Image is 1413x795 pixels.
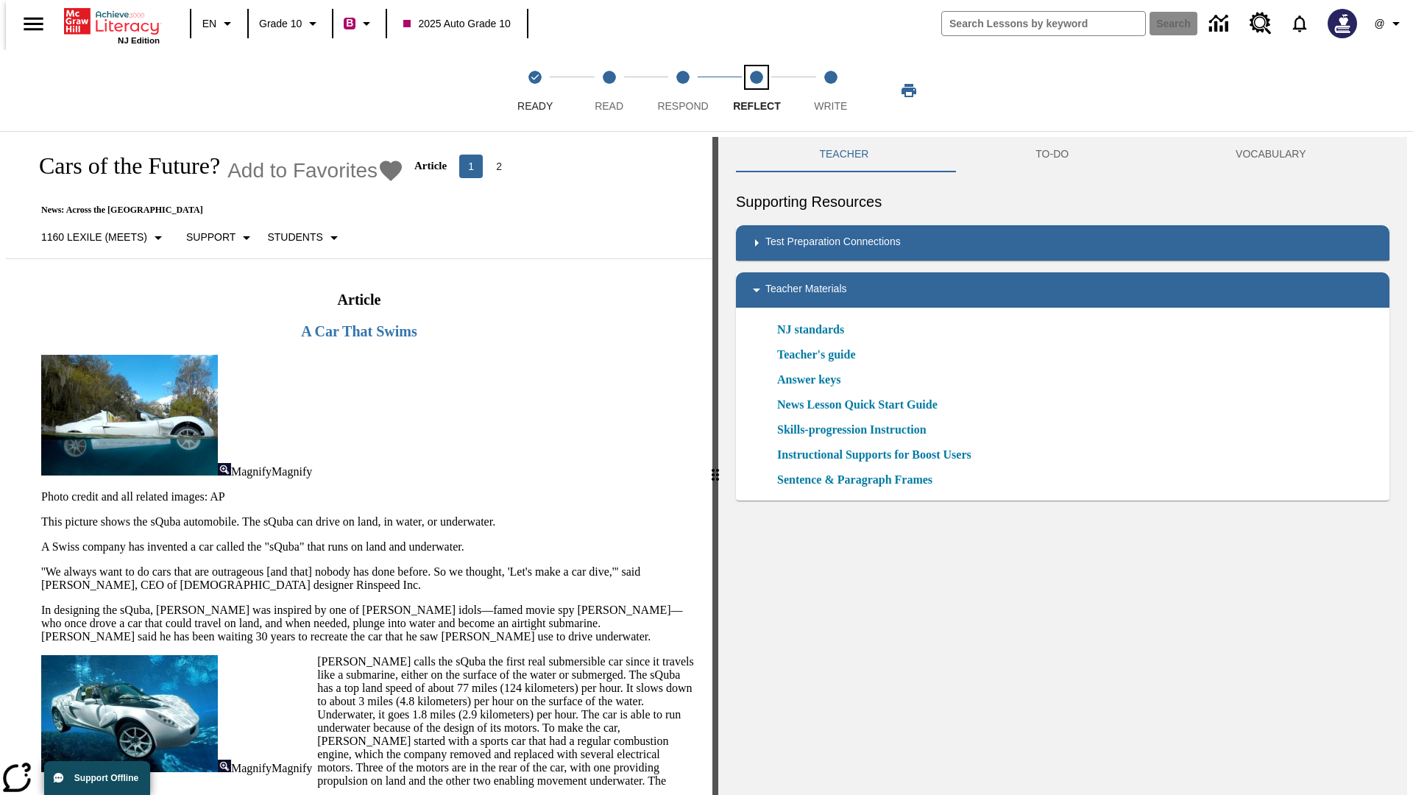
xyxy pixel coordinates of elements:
p: News: Across the [GEOGRAPHIC_DATA] [24,205,513,216]
div: reading [6,137,712,788]
a: Notifications [1281,4,1319,43]
button: Read step 2 of 5 [566,50,651,131]
p: Teacher Materials [765,281,847,299]
p: ''We always want to do cars that are outrageous [and that] nobody has done before. So we thought,... [41,565,695,592]
p: This picture shows the sQuba automobile. The sQuba can drive on land, in water, or underwater. [41,515,695,529]
a: Answer keys, Will open in new browser window or tab [777,371,840,389]
button: Scaffolds, Support [180,225,261,251]
span: Magnify [272,465,312,478]
img: Magnify [218,463,231,476]
div: Instructional Panel Tabs [736,137,1389,172]
button: Print [885,77,932,104]
img: Close-up of a car with two passengers driving underwater. [41,655,218,772]
span: Read [595,100,623,112]
span: B [346,14,353,32]
button: Go to page 2 [487,155,511,178]
img: Magnify [218,760,231,772]
button: TO-DO [952,137,1152,172]
p: In designing the sQuba, [PERSON_NAME] was inspired by one of [PERSON_NAME] idols—famed movie spy ... [41,604,695,643]
button: Boost Class color is violet red. Change class color [338,10,381,37]
a: Resource Center, Will open in new tab [1241,4,1281,43]
span: Support Offline [74,773,138,783]
p: Photo credit and all related images: AP [41,490,695,504]
span: NJ Edition [118,36,160,45]
p: Support [186,230,235,245]
span: Magnify [272,762,312,774]
button: Select Lexile, 1160 Lexile (Meets) [35,225,173,251]
button: Profile/Settings [1366,10,1413,37]
span: Add to Favorites [227,159,378,183]
button: Select Student [261,225,348,251]
h6: Supporting Resources [736,190,1389,213]
span: EN [202,16,216,32]
button: Support Offline [44,761,150,795]
input: search field [942,12,1145,35]
div: Home [64,5,160,45]
span: Magnify [231,465,272,478]
h3: A Car That Swims [38,323,680,340]
span: Magnify [231,762,272,774]
nav: Articles pagination [457,155,513,178]
button: Respond step 3 of 5 [640,50,726,131]
a: Data Center [1200,4,1241,44]
a: Skills-progression Instruction, Will open in new browser window or tab [777,421,927,439]
img: High-tech automobile treading water. [41,355,218,476]
p: Article [414,160,447,172]
button: Language: EN, Select a language [196,10,243,37]
span: Grade 10 [259,16,302,32]
p: A Swiss company has invented a car called the "sQuba" that runs on land and underwater. [41,540,695,554]
button: Ready(Step completed) step 1 of 5 [492,50,578,131]
div: activity [718,137,1407,795]
div: Test Preparation Connections [736,225,1389,261]
span: Respond [657,100,708,112]
p: Students [267,230,322,245]
a: Instructional Supports for Boost Users, Will open in new browser window or tab [777,446,971,464]
button: Write step 5 of 5 [788,50,874,131]
div: Teacher Materials [736,272,1389,308]
button: Reflect step 4 of 5 [714,50,799,131]
p: Test Preparation Connections [765,234,901,252]
span: @ [1374,16,1384,32]
a: Sentence & Paragraph Frames, Will open in new browser window or tab [777,471,932,489]
span: Reflect [733,100,781,112]
button: Teacher [736,137,952,172]
span: 2025 Auto Grade 10 [403,16,510,32]
h1: Cars of the Future? [24,152,220,180]
a: NJ standards [777,321,853,339]
a: Teacher's guide, Will open in new browser window or tab [777,346,856,364]
div: Press Enter or Spacebar and then press right and left arrow keys to move the slider [712,137,718,795]
button: page 1 [459,155,483,178]
img: Avatar [1328,9,1357,38]
button: Grade: Grade 10, Select a grade [253,10,327,37]
span: Write [814,100,847,112]
button: Select a new avatar [1319,4,1366,43]
p: 1160 Lexile (Meets) [41,230,147,245]
span: Ready [517,100,553,112]
button: Open side menu [12,2,55,46]
a: News Lesson Quick Start Guide, Will open in new browser window or tab [777,396,938,414]
button: VOCABULARY [1152,137,1389,172]
h2: Article [38,291,680,308]
button: Add to Favorites - Cars of the Future? [227,158,404,183]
